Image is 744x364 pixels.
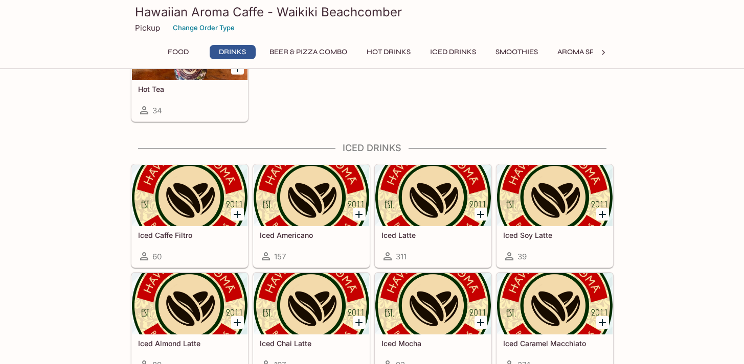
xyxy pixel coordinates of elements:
button: Food [155,45,201,59]
h5: Iced Caffe Filtro [138,231,241,239]
button: Aroma Special [552,45,621,59]
h5: Iced Americano [260,231,363,239]
button: Add Iced Caramel Macchiato [596,316,609,329]
button: Add Iced Soy Latte [596,208,609,221]
h5: Hot Tea [138,85,241,93]
span: 34 [152,106,162,115]
h5: Iced Latte [381,231,485,239]
a: Iced Americano157 [253,164,370,268]
a: Iced Soy Latte39 [497,164,613,268]
div: Iced Caffe Filtro [132,165,247,226]
button: Iced Drinks [424,45,482,59]
div: Iced Mocha [375,273,491,334]
span: 157 [274,252,286,261]
a: Iced Latte311 [375,164,491,268]
a: Hot Tea34 [131,18,248,122]
p: Pickup [135,23,160,33]
button: Add Iced Latte [475,208,487,221]
button: Drinks [210,45,256,59]
h5: Iced Chai Latte [260,339,363,348]
button: Hot Drinks [361,45,416,59]
h5: Iced Mocha [381,339,485,348]
div: Iced Chai Latte [254,273,369,334]
button: Add Iced Americano [353,208,366,221]
h5: Iced Caramel Macchiato [503,339,606,348]
h5: Iced Soy Latte [503,231,606,239]
span: 60 [152,252,162,261]
span: 311 [396,252,407,261]
h4: Iced Drinks [131,142,614,154]
h3: Hawaiian Aroma Caffe - Waikiki Beachcomber [135,4,610,20]
button: Add Iced Almond Latte [231,316,244,329]
button: beer & pizza combo [264,45,353,59]
a: Iced Caffe Filtro60 [131,164,248,268]
button: Add Iced Chai Latte [353,316,366,329]
div: Iced Caramel Macchiato [497,273,613,334]
span: 39 [517,252,527,261]
button: Change Order Type [168,20,239,36]
button: Add Iced Mocha [475,316,487,329]
div: Iced Almond Latte [132,273,247,334]
div: Iced Americano [254,165,369,226]
div: Iced Soy Latte [497,165,613,226]
div: Iced Latte [375,165,491,226]
div: Hot Tea [132,19,247,80]
button: Smoothies [490,45,544,59]
h5: Iced Almond Latte [138,339,241,348]
button: Add Iced Caffe Filtro [231,208,244,221]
